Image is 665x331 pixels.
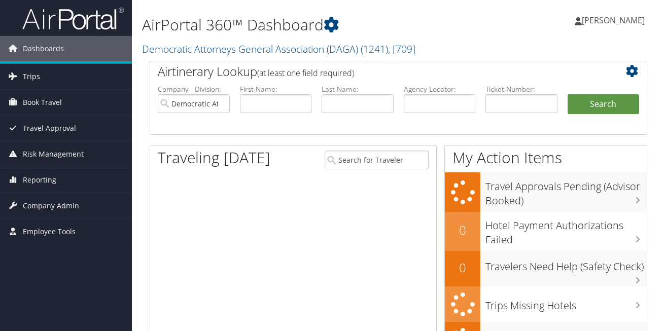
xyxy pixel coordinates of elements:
label: Agency Locator: [404,84,476,94]
a: Trips Missing Hotels [445,286,647,322]
span: Company Admin [23,193,79,218]
a: Democratic Attorneys General Association (DAGA) [142,42,415,56]
h3: Hotel Payment Authorizations Failed [485,213,647,247]
span: Employee Tools [23,219,76,244]
h2: Airtinerary Lookup [158,63,598,80]
a: 0Travelers Need Help (Safety Check) [445,251,647,286]
img: airportal-logo.png [22,7,124,30]
a: [PERSON_NAME] [575,5,655,35]
h1: My Action Items [445,147,647,168]
h2: 0 [445,222,480,239]
span: , [ 709 ] [388,42,415,56]
label: Ticket Number: [485,84,557,94]
span: Dashboards [23,36,64,61]
span: ( 1241 ) [361,42,388,56]
label: Last Name: [322,84,394,94]
h2: 0 [445,259,480,276]
span: Risk Management [23,141,84,167]
h1: AirPortal 360™ Dashboard [142,14,484,35]
span: Book Travel [23,90,62,115]
button: Search [568,94,640,115]
h3: Trips Missing Hotels [485,293,647,313]
a: 0Hotel Payment Authorizations Failed [445,212,647,251]
a: Travel Approvals Pending (Advisor Booked) [445,172,647,211]
h1: Traveling [DATE] [158,147,270,168]
h3: Travel Approvals Pending (Advisor Booked) [485,174,647,208]
span: Travel Approval [23,116,76,141]
span: Reporting [23,167,56,193]
span: (at least one field required) [257,67,354,79]
h3: Travelers Need Help (Safety Check) [485,254,647,274]
span: Trips [23,64,40,89]
label: Company - Division: [158,84,230,94]
span: [PERSON_NAME] [582,15,645,26]
input: Search for Traveler [325,151,429,169]
label: First Name: [240,84,312,94]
